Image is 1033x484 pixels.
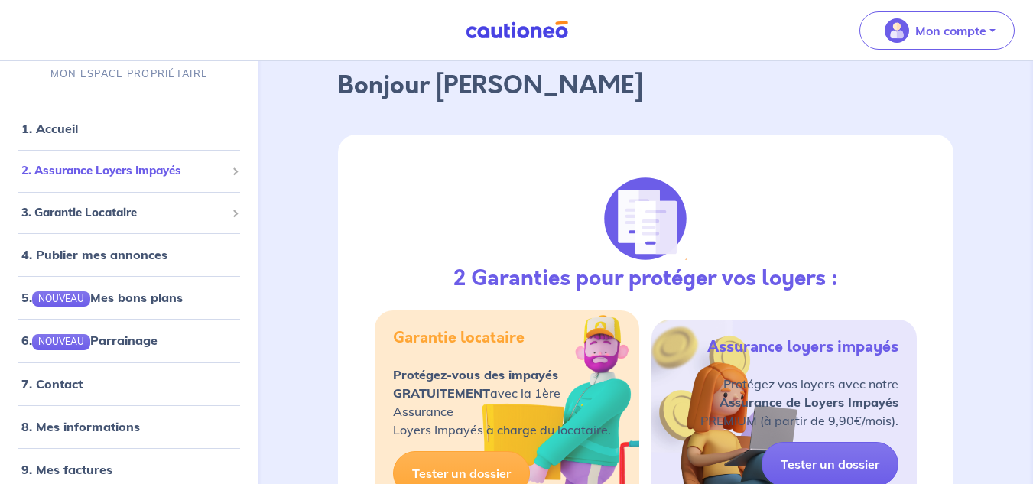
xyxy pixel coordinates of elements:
span: 3. Garantie Locataire [21,204,226,222]
strong: Assurance de Loyers Impayés [720,395,898,410]
a: 8. Mes informations [21,419,140,434]
h3: 2 Garanties pour protéger vos loyers : [453,266,838,292]
span: 2. Assurance Loyers Impayés [21,162,226,180]
div: 4. Publier mes annonces [6,239,252,270]
h5: Garantie locataire [393,329,525,347]
button: illu_account_valid_menu.svgMon compte [859,11,1015,50]
strong: Protégez-vous des impayés GRATUITEMENT [393,367,558,401]
a: 5.NOUVEAUMes bons plans [21,290,183,305]
p: Protégez vos loyers avec notre PREMIUM (à partir de 9,90€/mois). [700,375,898,430]
p: MON ESPACE PROPRIÉTAIRE [50,67,208,81]
p: Bonjour [PERSON_NAME] [338,67,953,104]
a: 6.NOUVEAUParrainage [21,333,158,349]
div: 1. Accueil [6,113,252,144]
img: justif-loupe [604,177,687,260]
a: 4. Publier mes annonces [21,247,167,262]
p: Mon compte [915,21,986,40]
div: 8. Mes informations [6,411,252,442]
img: Cautioneo [460,21,574,40]
a: 9. Mes factures [21,462,112,477]
a: 7. Contact [21,376,83,391]
img: illu_account_valid_menu.svg [885,18,909,43]
div: 2. Assurance Loyers Impayés [6,156,252,186]
div: 3. Garantie Locataire [6,198,252,228]
div: 6.NOUVEAUParrainage [6,326,252,356]
div: 7. Contact [6,369,252,399]
h5: Assurance loyers impayés [707,338,898,356]
div: 5.NOUVEAUMes bons plans [6,282,252,313]
p: avec la 1ère Assurance Loyers Impayés à charge du locataire. [393,365,622,439]
a: 1. Accueil [21,121,78,136]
